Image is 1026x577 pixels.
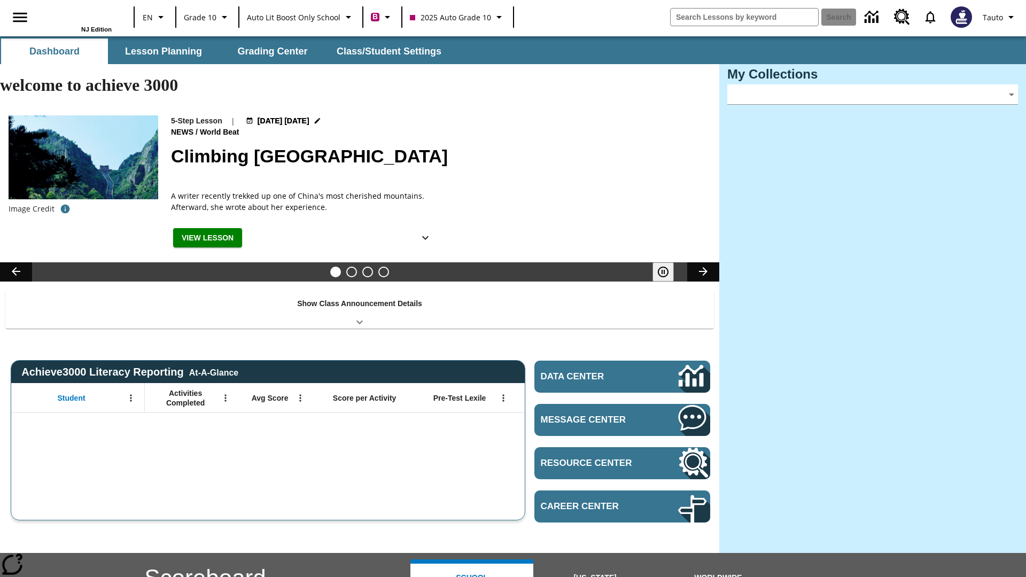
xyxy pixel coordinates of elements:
a: Career Center [534,490,710,523]
img: Avatar [951,6,972,28]
button: School: Auto Lit Boost only School, Select your school [243,7,359,27]
button: Boost Class color is violet red. Change class color [367,7,398,27]
div: Show Class Announcement Details [5,292,714,329]
a: Data Center [858,3,888,32]
span: EN [143,12,153,23]
button: Slide 4 Career Lesson [378,267,389,277]
div: At-A-Glance [189,366,238,378]
span: World Beat [200,127,242,138]
span: B [372,10,378,24]
span: 2025 Auto Grade 10 [410,12,491,23]
button: Open Menu [217,390,234,406]
button: Profile/Settings [978,7,1022,27]
span: | [231,115,235,127]
img: 6000 stone steps to climb Mount Tai in Chinese countryside [9,115,158,200]
span: / [196,128,198,136]
button: Open Menu [292,390,308,406]
span: Auto Lit Boost only School [247,12,340,23]
span: Grade 10 [184,12,216,23]
button: Slide 3 Pre-release lesson [362,267,373,277]
span: News [171,127,196,138]
button: Slide 1 Climbing Mount Tai [330,267,341,277]
a: Message Center [534,404,710,436]
p: Image Credit [9,204,55,214]
a: Resource Center, Will open in new tab [888,3,916,32]
button: Select a new avatar [944,3,978,31]
span: Achieve3000 Literacy Reporting [21,366,238,378]
h2: Climbing Mount Tai [171,143,706,170]
button: Lesson carousel, Next [687,262,719,282]
span: Resource Center [541,458,646,469]
button: Open Menu [495,390,511,406]
button: Class/Student Settings [328,38,450,64]
button: Open side menu [4,2,36,33]
span: Tauto [983,12,1003,23]
button: Open Menu [123,390,139,406]
span: Avg Score [252,393,289,403]
div: Pause [652,262,685,282]
span: NJ Edition [81,26,112,33]
span: Student [58,393,85,403]
h3: My Collections [727,67,1018,82]
button: Jul 22 - Jun 30 Choose Dates [244,115,323,127]
p: 5-Step Lesson [171,115,222,127]
p: Show Class Announcement Details [297,298,422,309]
button: Class: 2025 Auto Grade 10, Select your class [406,7,510,27]
button: Pause [652,262,674,282]
span: Score per Activity [333,393,397,403]
span: [DATE] [DATE] [258,115,309,127]
span: Data Center [541,371,642,382]
button: Language: EN, Select a language [138,7,172,27]
button: Grading Center [219,38,326,64]
span: Pre-Test Lexile [433,393,486,403]
button: View Lesson [173,228,242,248]
div: Home [42,4,112,33]
div: A writer recently trekked up one of China's most cherished mountains. Afterward, she wrote about ... [171,190,438,213]
button: Lesson Planning [110,38,217,64]
a: Notifications [916,3,944,31]
a: Resource Center, Will open in new tab [534,447,710,479]
button: Credit for photo and all related images: Public Domain/Charlie Fong [55,199,76,219]
button: Grade: Grade 10, Select a grade [180,7,235,27]
button: Slide 2 Defining Our Government's Purpose [346,267,357,277]
span: Career Center [541,501,646,512]
span: Activities Completed [150,388,221,408]
a: Data Center [534,361,710,393]
a: Home [42,5,112,26]
input: search field [671,9,818,26]
button: Show Details [415,228,436,248]
span: Message Center [541,415,646,425]
button: Dashboard [1,38,108,64]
